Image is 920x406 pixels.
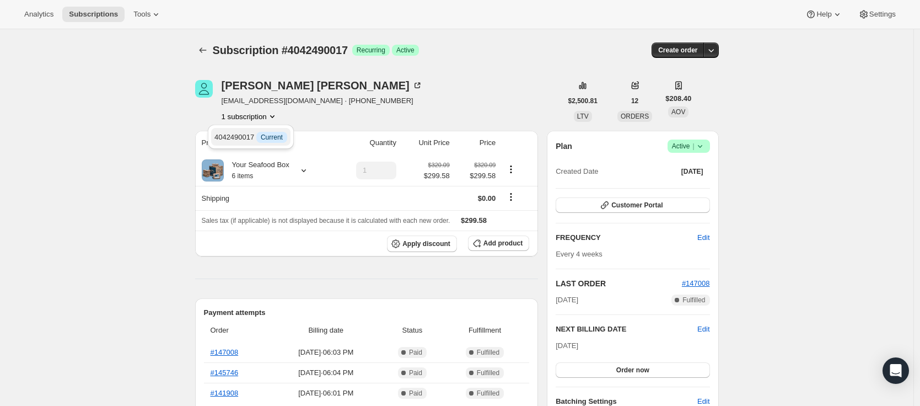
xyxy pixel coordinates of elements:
button: #147008 [682,278,710,289]
span: Edit [697,232,709,243]
button: 4042490017 InfoCurrent [211,128,290,146]
span: Create order [658,46,697,55]
h2: NEXT BILLING DATE [556,324,697,335]
button: Order now [556,362,709,378]
span: [DATE] [556,341,578,350]
button: Settings [852,7,902,22]
span: Status [384,325,440,336]
span: Paid [409,389,422,398]
span: [EMAIL_ADDRESS][DOMAIN_NAME] · [PHONE_NUMBER] [222,95,423,106]
th: Price [453,131,499,155]
span: Created Date [556,166,598,177]
span: LTV [577,113,589,120]
button: Tools [127,7,168,22]
span: Paid [409,348,422,357]
span: Active [672,141,706,152]
button: Add product [468,236,529,251]
span: Rachel Healy [195,80,213,98]
span: Sales tax (if applicable) is not displayed because it is calculated with each new order. [202,217,450,225]
th: Order [204,318,271,343]
span: Add product [483,239,523,248]
span: [DATE] [556,295,578,306]
a: #145746 [211,368,239,377]
span: $299.58 [456,170,496,181]
button: Analytics [18,7,60,22]
button: Apply discount [387,236,457,252]
span: | [692,142,694,151]
a: #147008 [682,279,710,287]
span: [DATE] · 06:03 PM [275,347,378,358]
div: Your Seafood Box [224,159,289,181]
span: Fulfilled [477,348,499,357]
span: 12 [631,97,638,105]
span: Tools [133,10,150,19]
span: Subscriptions [69,10,118,19]
a: #147008 [211,348,239,356]
h2: FREQUENCY [556,232,697,243]
small: $320.09 [428,162,450,168]
span: [DATE] [681,167,703,176]
span: Subscription #4042490017 [213,44,348,56]
span: Current [261,133,283,142]
th: Shipping [195,186,333,210]
span: [DATE] · 06:04 PM [275,367,378,378]
span: $0.00 [478,194,496,202]
span: Customer Portal [611,201,663,210]
small: $320.09 [474,162,496,168]
button: Shipping actions [502,191,520,203]
th: Product [195,131,333,155]
h2: LAST ORDER [556,278,682,289]
span: Order now [616,366,649,375]
h2: Plan [556,141,572,152]
button: Product actions [222,111,278,122]
span: Recurring [357,46,385,55]
span: Help [816,10,831,19]
span: $208.40 [665,93,691,104]
span: AOV [671,108,685,116]
span: Fulfilled [682,296,705,304]
a: #141908 [211,389,239,397]
button: Subscriptions [62,7,125,22]
button: Edit [697,324,709,335]
button: Create order [652,42,704,58]
h2: Payment attempts [204,307,530,318]
span: Every 4 weeks [556,250,602,258]
span: Analytics [24,10,53,19]
th: Quantity [333,131,400,155]
button: $2,500.81 [562,93,604,109]
span: $299.58 [461,216,487,225]
span: Apply discount [402,239,450,248]
span: Settings [869,10,896,19]
button: Subscriptions [195,42,211,58]
div: Open Intercom Messenger [883,357,909,384]
button: Product actions [502,163,520,175]
button: Edit [691,229,716,247]
button: Help [799,7,849,22]
span: $2,500.81 [568,97,598,105]
span: ORDERS [621,113,649,120]
span: Fulfilled [477,368,499,377]
span: Active [396,46,415,55]
th: Unit Price [400,131,453,155]
span: Fulfilled [477,389,499,398]
div: [PERSON_NAME] [PERSON_NAME] [222,80,423,91]
span: Billing date [275,325,378,336]
img: product img [202,159,224,181]
button: 12 [625,93,645,109]
span: 4042490017 [214,133,287,141]
button: [DATE] [675,164,710,179]
span: Fulfillment [447,325,523,336]
span: Paid [409,368,422,377]
span: [DATE] · 06:01 PM [275,388,378,399]
span: $299.58 [424,170,450,181]
small: 6 items [232,172,254,180]
button: Customer Portal [556,197,709,213]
